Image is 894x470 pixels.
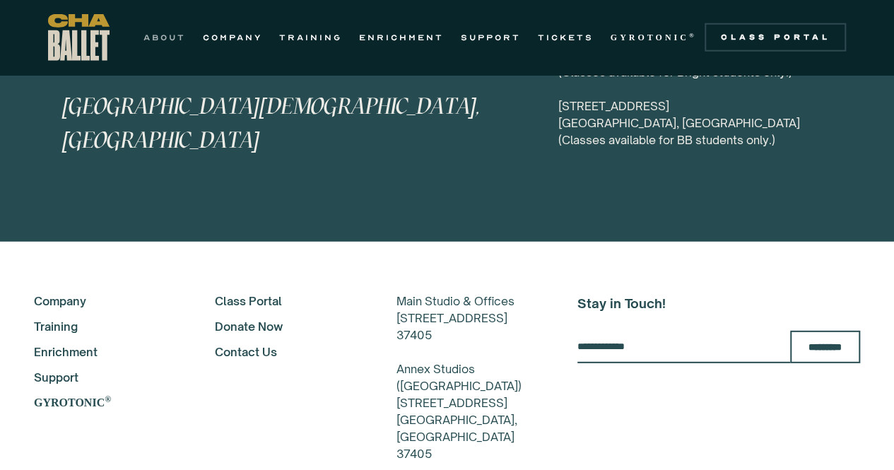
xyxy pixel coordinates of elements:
a: Class Portal [705,23,846,52]
div: Class Portal [713,32,837,43]
a: GYROTONIC® [34,394,177,411]
sup: ® [105,394,111,404]
div: [STREET_ADDRESS][PERSON_NAME] [GEOGRAPHIC_DATA] (Classes available for Bright students only.) [ST... [558,30,832,148]
sup: ® [689,32,697,39]
a: TICKETS [538,29,594,46]
a: ENRICHMENT [359,29,444,46]
strong: GYROTONIC [34,396,105,409]
a: Enrichment [34,343,177,360]
a: GYROTONIC® [611,29,697,46]
a: Donate Now [215,318,358,335]
h4: The Bright School, [62,21,541,157]
a: Contact Us [215,343,358,360]
a: Class Portal [215,293,358,310]
a: SUPPORT [461,29,521,46]
a: Support [34,369,177,386]
a: TRAINING [279,29,342,46]
div: Main Studio & Offices [STREET_ADDRESS] 37405 Annex Studios ([GEOGRAPHIC_DATA]) [STREET_ADDRESS] [... [396,293,539,462]
a: Company [34,293,177,310]
h5: Stay in Touch! [577,293,860,314]
a: home [48,14,110,61]
a: COMPANY [203,29,262,46]
strong: GYROTONIC [611,33,689,42]
a: Training [34,318,177,335]
a: ABOUT [143,29,186,46]
form: Email Form [577,331,860,363]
